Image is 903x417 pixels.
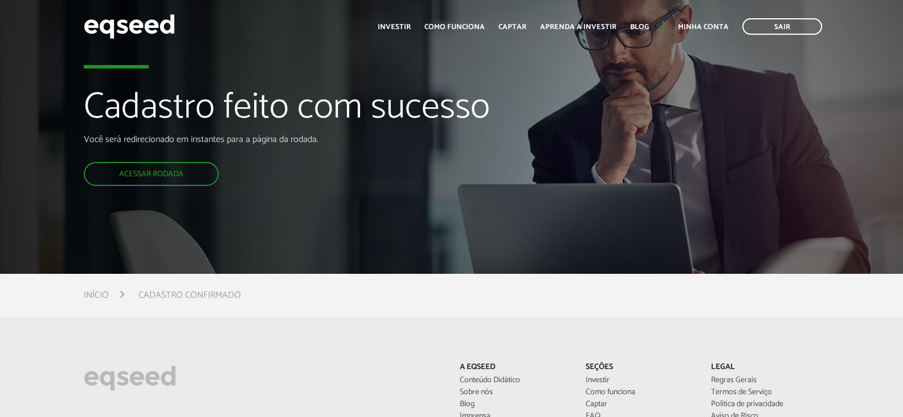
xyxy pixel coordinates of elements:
p: Seções [586,363,694,373]
li: Cadastro confirmado [138,288,241,303]
a: Sair [742,18,822,35]
a: Blog [630,23,649,31]
a: Aprenda a investir [540,23,616,31]
a: Regras Gerais [711,376,819,384]
a: Sobre nós [460,388,568,396]
p: A EqSeed [460,363,568,373]
a: Minha conta [678,23,729,31]
a: Investir [378,23,411,31]
a: Como funciona [586,388,694,396]
a: Captar [499,23,526,31]
a: Termos de Serviço [711,388,819,396]
a: Política de privacidade [711,400,819,408]
a: Blog [460,400,568,408]
a: Captar [586,400,694,408]
p: Você será redirecionado em instantes para a página da rodada. [84,134,518,145]
a: Início [84,291,109,300]
a: Acessar rodada [84,162,219,186]
a: Investir [586,376,694,384]
img: EqSeed Logo [84,363,176,394]
img: EqSeed [84,11,175,42]
h1: Cadastro feito com sucesso [84,88,518,133]
p: Legal [711,363,819,373]
a: Conteúdo Didático [460,376,568,384]
a: Como funciona [424,23,485,31]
